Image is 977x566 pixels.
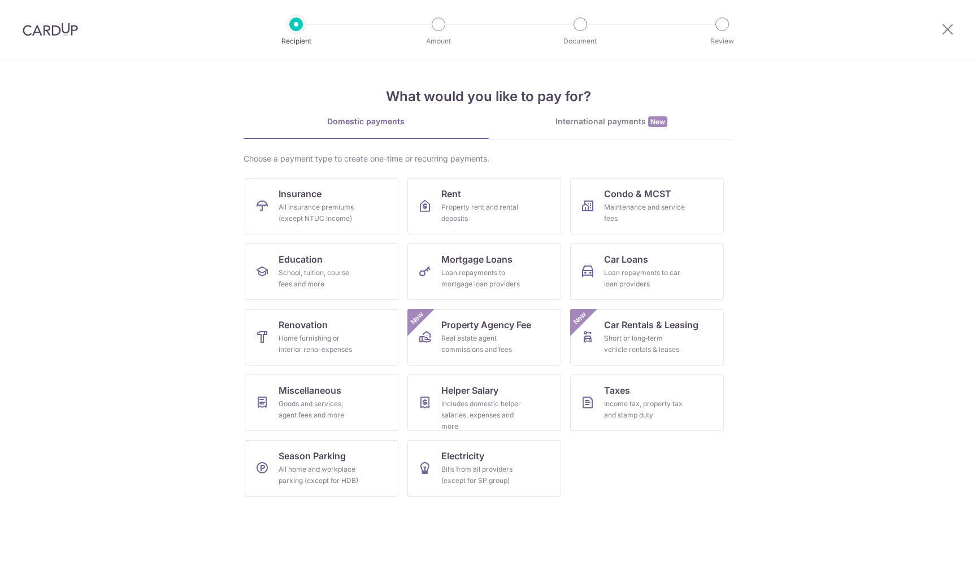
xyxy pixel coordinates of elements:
span: Property Agency Fee [441,318,531,332]
div: Real estate agent commissions and fees [441,333,523,355]
a: Season ParkingAll home and workplace parking (except for HDB) [245,440,398,497]
div: All home and workplace parking (except for HDB) [279,464,360,486]
a: RentProperty rent and rental deposits [407,178,561,234]
span: Car Rentals & Leasing [604,318,698,332]
span: Miscellaneous [279,384,341,397]
div: Loan repayments to mortgage loan providers [441,267,523,290]
a: TaxesIncome tax, property tax and stamp duty [570,375,724,431]
span: Insurance [279,187,322,201]
div: International payments [489,116,734,128]
a: Property Agency FeeReal estate agent commissions and feesNew [407,309,561,365]
div: Home furnishing or interior reno-expenses [279,333,360,355]
span: Taxes [604,384,630,397]
span: New [407,309,426,328]
span: Education [279,252,323,266]
iframe: Opens a widget where you can find more information [904,532,966,560]
div: All insurance premiums (except NTUC Income) [279,202,360,224]
div: Income tax, property tax and stamp duty [604,398,685,421]
a: Helper SalaryIncludes domestic helper salaries, expenses and more [407,375,561,431]
div: Property rent and rental deposits [441,202,523,224]
div: Domestic payments [244,116,489,127]
div: Short or long‑term vehicle rentals & leases [604,333,685,355]
a: MiscellaneousGoods and services, agent fees and more [245,375,398,431]
div: Goods and services, agent fees and more [279,398,360,421]
div: School, tuition, course fees and more [279,267,360,290]
span: Rent [441,187,461,201]
h4: What would you like to pay for? [244,86,734,107]
span: Renovation [279,318,328,332]
a: Condo & MCSTMaintenance and service fees [570,178,724,234]
div: Loan repayments to car loan providers [604,267,685,290]
span: New [648,116,667,127]
div: Maintenance and service fees [604,202,685,224]
a: ElectricityBills from all providers (except for SP group) [407,440,561,497]
div: Includes domestic helper salaries, expenses and more [441,398,523,432]
span: New [570,309,589,328]
span: Condo & MCST [604,187,671,201]
p: Document [539,36,622,47]
div: Choose a payment type to create one-time or recurring payments. [244,153,734,164]
a: RenovationHome furnishing or interior reno-expenses [245,309,398,365]
p: Recipient [254,36,338,47]
a: Mortgage LoansLoan repayments to mortgage loan providers [407,243,561,300]
span: Mortgage Loans [441,252,513,266]
span: Car Loans [604,252,648,266]
a: InsuranceAll insurance premiums (except NTUC Income) [245,178,398,234]
div: Bills from all providers (except for SP group) [441,464,523,486]
span: Helper Salary [441,384,498,397]
span: Season Parking [279,449,346,463]
a: Car Rentals & LeasingShort or long‑term vehicle rentals & leasesNew [570,309,724,365]
p: Review [680,36,764,47]
a: Car LoansLoan repayments to car loan providers [570,243,724,300]
img: CardUp [23,23,78,36]
p: Amount [397,36,480,47]
a: EducationSchool, tuition, course fees and more [245,243,398,300]
span: Electricity [441,449,484,463]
